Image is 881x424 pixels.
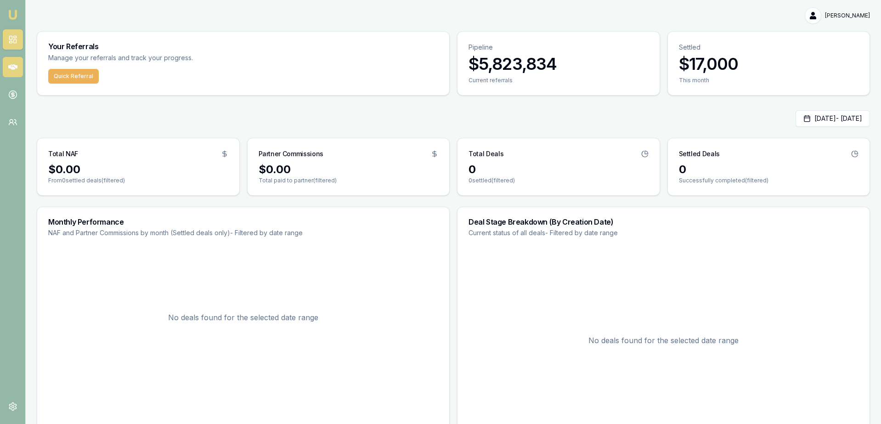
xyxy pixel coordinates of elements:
p: From 0 settled deals (filtered) [48,177,228,184]
p: Settled [679,43,859,52]
div: 0 [469,162,649,177]
p: 0 settled (filtered) [469,177,649,184]
h3: Your Referrals [48,43,438,50]
button: [DATE]- [DATE] [796,110,870,127]
img: emu-icon-u.png [7,9,18,20]
p: NAF and Partner Commissions by month (Settled deals only) - Filtered by date range [48,228,438,237]
p: Successfully completed (filtered) [679,177,859,184]
h3: Monthly Performance [48,218,438,226]
h3: Settled Deals [679,149,720,158]
p: Pipeline [469,43,649,52]
button: Quick Referral [48,69,99,84]
div: Current referrals [469,77,649,84]
div: This month [679,77,859,84]
p: Current status of all deals - Filtered by date range [469,228,858,237]
div: $0.00 [48,162,228,177]
h3: Deal Stage Breakdown (By Creation Date) [469,218,858,226]
span: [PERSON_NAME] [825,12,870,19]
h3: Total NAF [48,149,78,158]
p: Manage your referrals and track your progress. [48,53,283,63]
p: Total paid to partner (filtered) [259,177,439,184]
div: No deals found for the selected date range [48,249,438,386]
h3: $17,000 [679,55,859,73]
h3: Total Deals [469,149,503,158]
h3: Partner Commissions [259,149,323,158]
div: 0 [679,162,859,177]
h3: $5,823,834 [469,55,649,73]
div: $0.00 [259,162,439,177]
